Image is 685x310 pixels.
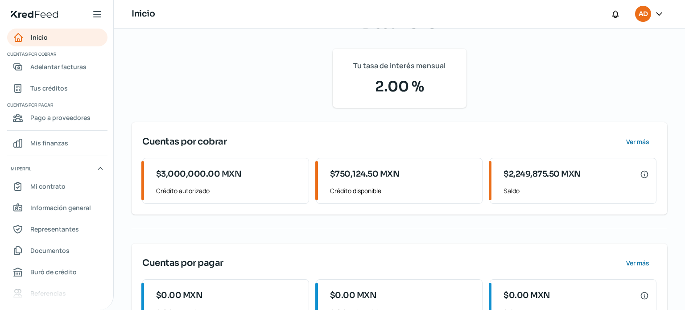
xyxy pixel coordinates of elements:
span: Ver más [626,260,649,266]
span: 2.00 % [343,76,456,97]
span: Inicio [31,32,48,43]
span: Cuentas por pagar [142,256,223,270]
span: Tu tasa de interés mensual [353,59,446,72]
span: $0.00 MXN [156,289,203,302]
a: Mi contrato [7,178,107,195]
span: $3,000,000.00 MXN [156,168,242,180]
span: Representantes [30,223,79,235]
a: Referencias [7,285,107,302]
a: Inicio [7,29,107,46]
span: Mi perfil [11,165,31,173]
span: Referencias [30,288,66,299]
a: Tus créditos [7,79,107,97]
span: Adelantar facturas [30,61,87,72]
span: Tus créditos [30,83,68,94]
span: Documentos [30,245,70,256]
a: Documentos [7,242,107,260]
span: Ver más [626,139,649,145]
span: AD [639,9,648,20]
span: $0.00 MXN [330,289,377,302]
a: Pago a proveedores [7,109,107,127]
button: Ver más [619,133,656,151]
button: Ver más [619,254,656,272]
a: Mis finanzas [7,134,107,152]
span: Mi contrato [30,181,66,192]
a: Buró de crédito [7,263,107,281]
span: Buró de crédito [30,266,77,277]
span: Saldo [503,185,649,196]
span: Información general [30,202,91,213]
span: Cuentas por pagar [7,101,106,109]
a: Información general [7,199,107,217]
a: Representantes [7,220,107,238]
span: Crédito autorizado [156,185,301,196]
span: Pago a proveedores [30,112,91,123]
a: Adelantar facturas [7,58,107,76]
span: Cuentas por cobrar [7,50,106,58]
span: $0.00 MXN [503,289,550,302]
span: Mis finanzas [30,137,68,149]
span: $750,124.50 MXN [330,168,400,180]
span: Cuentas por cobrar [142,135,227,149]
span: $2,249,875.50 MXN [503,168,581,180]
h1: Inicio [132,8,155,21]
span: Crédito disponible [330,185,475,196]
